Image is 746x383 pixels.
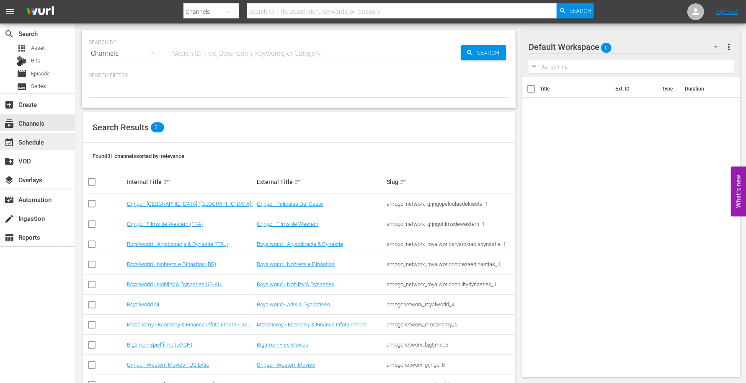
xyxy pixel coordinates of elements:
span: VOD [4,156,14,166]
span: Search Results [93,122,149,132]
span: Search [4,29,14,39]
a: Grjngo - [GEOGRAPHIC_DATA] ([GEOGRAPHIC_DATA]) [127,201,253,207]
span: 0 [601,39,612,57]
span: Search [474,45,506,60]
button: Search [557,3,594,18]
th: Title [540,77,610,101]
span: Search [569,3,591,18]
span: Series [17,82,27,92]
span: sort [163,178,170,186]
span: Ingestion [4,214,14,224]
div: amogonetworx_bjgtjme_5 [387,342,514,348]
button: more_vert [724,37,734,57]
img: ans4CAIJ8jUAAAAAAAAAAAAAAAAAAAAAAAAgQb4GAAAAAAAAAAAAAAAAAAAAAAAAJMjXAAAAAAAAAAAAAAAAAAAAAAAAgAT5G... [20,2,60,22]
div: Bits [17,56,27,66]
a: Bigtime - Spielfilme (DACH) [127,342,192,348]
span: Create [4,100,14,110]
a: Royalworld - Nobility & Dynasties US-AU [127,281,222,287]
div: Default Workspace [529,35,726,59]
th: Duration [680,77,730,101]
a: Royalworld - Nobreza e Dinastias (BR) [127,261,216,267]
a: Grjngo - Films de Western (FRA) [127,221,203,227]
span: Asset [17,43,27,53]
span: Bits [31,57,40,65]
span: menu [5,7,15,17]
span: Episode [17,69,27,79]
a: Royalworld NL [127,301,161,308]
span: more_vert [724,42,734,52]
span: Schedule [4,137,14,148]
div: Slug [387,177,514,187]
p: Search Filters: [89,72,509,79]
div: Channels [89,42,163,65]
div: External Title [257,177,384,187]
div: Internal Title [127,177,254,187]
div: amogo_networx_royalworldarystokracjadynastie_1 [387,241,514,247]
span: Episode [31,70,50,78]
a: Moconomy - Economy & Finance Infotainment [257,321,366,328]
span: sort [294,178,302,186]
span: Found 31 channels sorted by: relevance [93,153,184,159]
span: Reports [4,233,14,243]
span: Automation [4,195,14,205]
div: amogo_networx_grjngofilmsdewestern_1 [387,221,514,227]
a: Grjngo - Western Movies - US Extra [127,362,209,368]
span: Overlays [4,175,14,185]
span: Asset [31,44,45,52]
a: Bigtime - Free Movies [257,342,308,348]
span: sort [400,178,407,186]
a: Grjngo - Western Movies [257,362,315,368]
div: amogo_networx_royalworldnobrezaedinastias_1 [387,261,514,267]
button: Open Feedback Widget [731,167,746,217]
div: amogonetworx_moconomy_5 [387,321,514,328]
a: Grjngo - Films de Western [257,221,318,227]
a: Royalworld - Nobility & Dynasties [257,281,334,287]
div: amogonetworx_royalworld_4 [387,301,514,308]
div: amogo_networx_grjngopelculasdeloeste_1 [387,201,514,207]
div: amogonetworx_grjngo_8 [387,362,514,368]
a: Royalworld - Adel & Dynastieën [257,301,330,308]
div: amogo_networx_royalworldnobilitydynasties_1 [387,281,514,287]
button: Search [461,45,506,60]
a: Moconomy - Economy & Finance Infotainment - US Extra [127,321,251,334]
span: Channels [4,119,14,129]
a: Royalworld - Arystokracja & Dynastie [257,241,343,247]
a: Sign Out [716,8,738,15]
a: Royalworld - Arystokracja & Dynastie (POL) [127,241,228,247]
th: Type [657,77,680,101]
a: Royalworld - Nobreza e Dinastias [257,261,335,267]
a: Grjngo - Películas Del Oeste [257,201,323,207]
th: Ext. ID [610,77,657,101]
span: Series [31,82,46,91]
span: 31 [151,122,164,132]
